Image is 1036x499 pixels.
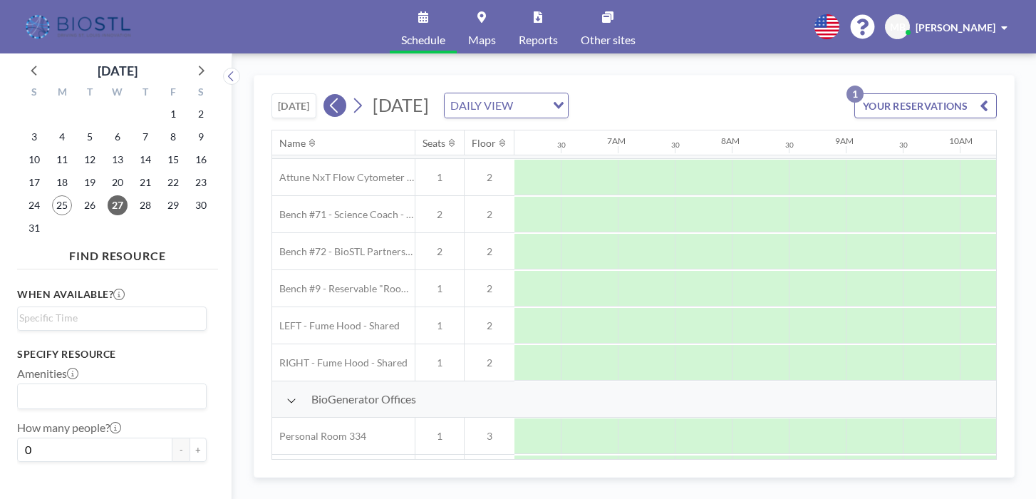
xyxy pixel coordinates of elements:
span: Friday, August 29, 2025 [163,195,183,215]
span: Bench #71 - Science Coach - BioSTL Bench [272,208,415,221]
span: Monday, August 4, 2025 [52,127,72,147]
span: Saturday, August 30, 2025 [191,195,211,215]
span: Friday, August 22, 2025 [163,173,183,192]
div: 10AM [949,135,973,146]
div: S [21,84,48,103]
p: 1 [846,86,864,103]
span: Friday, August 8, 2025 [163,127,183,147]
span: Sunday, August 10, 2025 [24,150,44,170]
span: Thursday, August 28, 2025 [135,195,155,215]
label: Amenities [17,366,78,381]
span: Tuesday, August 12, 2025 [80,150,100,170]
span: Thursday, August 14, 2025 [135,150,155,170]
span: Thursday, August 7, 2025 [135,127,155,147]
div: Seats [423,137,445,150]
span: Saturday, August 2, 2025 [191,104,211,124]
span: Wednesday, August 27, 2025 [108,195,128,215]
div: Floor [472,137,496,150]
span: Personal Room 334 [272,430,366,443]
span: Wednesday, August 13, 2025 [108,150,128,170]
div: [DATE] [98,61,138,81]
span: 2 [415,208,464,221]
span: Sunday, August 17, 2025 [24,173,44,192]
h4: FIND RESOURCE [17,243,218,263]
span: Tuesday, August 26, 2025 [80,195,100,215]
button: + [190,438,207,462]
span: 2 [415,245,464,258]
div: Search for option [18,384,206,408]
span: RIGHT - Fume Hood - Shared [272,356,408,369]
div: Search for option [445,93,568,118]
span: Sunday, August 3, 2025 [24,127,44,147]
div: T [76,84,104,103]
input: Search for option [517,96,544,115]
span: 1 [415,430,464,443]
span: Friday, August 1, 2025 [163,104,183,124]
img: organization-logo [23,13,136,41]
span: Schedule [401,34,445,46]
span: 1 [415,356,464,369]
span: Tuesday, August 19, 2025 [80,173,100,192]
span: MB [890,21,906,34]
div: S [187,84,214,103]
span: 1 [415,171,464,184]
span: BioGenerator Offices [311,392,416,406]
div: 30 [557,140,566,150]
span: Bench #72 - BioSTL Partnerships & Apprenticeships Bench [272,245,415,258]
span: Wednesday, August 6, 2025 [108,127,128,147]
div: F [159,84,187,103]
span: Sunday, August 24, 2025 [24,195,44,215]
span: LEFT - Fume Hood - Shared [272,319,400,332]
span: Monday, August 11, 2025 [52,150,72,170]
div: M [48,84,76,103]
span: Other sites [581,34,636,46]
span: [DATE] [373,94,429,115]
span: Tuesday, August 5, 2025 [80,127,100,147]
span: Bench #9 - Reservable "RoomZilla" Bench [272,282,415,295]
span: Saturday, August 16, 2025 [191,150,211,170]
span: DAILY VIEW [447,96,516,115]
span: 2 [465,282,514,295]
div: T [131,84,159,103]
span: Saturday, August 9, 2025 [191,127,211,147]
span: 2 [465,356,514,369]
h3: Specify resource [17,348,207,361]
div: 30 [785,140,794,150]
button: - [172,438,190,462]
div: 9AM [835,135,854,146]
span: [PERSON_NAME] [916,21,995,34]
div: W [104,84,132,103]
span: 2 [465,245,514,258]
div: Name [279,137,306,150]
span: Monday, August 25, 2025 [52,195,72,215]
span: 2 [465,319,514,332]
span: 3 [465,430,514,443]
span: Saturday, August 23, 2025 [191,173,211,192]
span: Thursday, August 21, 2025 [135,173,155,192]
button: [DATE] [271,93,316,118]
span: Wednesday, August 20, 2025 [108,173,128,192]
label: How many people? [17,421,121,435]
input: Search for option [19,310,198,326]
span: Reports [519,34,558,46]
div: 7AM [607,135,626,146]
div: 8AM [721,135,740,146]
button: YOUR RESERVATIONS1 [854,93,997,118]
span: Friday, August 15, 2025 [163,150,183,170]
span: Maps [468,34,496,46]
span: Monday, August 18, 2025 [52,173,72,192]
div: Search for option [18,307,206,329]
div: 30 [899,140,908,150]
div: 30 [671,140,680,150]
span: 1 [415,282,464,295]
span: Attune NxT Flow Cytometer - Bench #25 [272,171,415,184]
input: Search for option [19,387,198,406]
span: 2 [465,171,514,184]
span: Sunday, August 31, 2025 [24,218,44,238]
span: 1 [415,319,464,332]
span: 2 [465,208,514,221]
